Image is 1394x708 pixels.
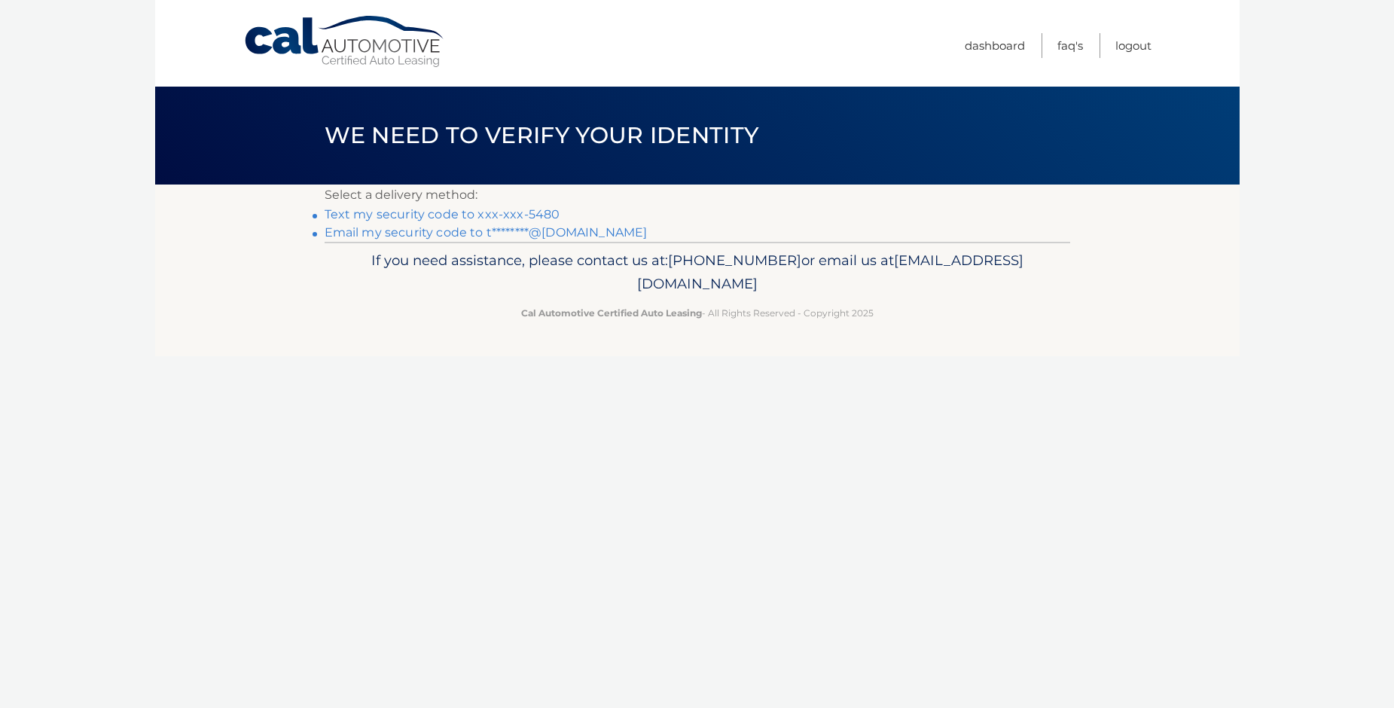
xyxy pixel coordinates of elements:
a: Email my security code to t********@[DOMAIN_NAME] [325,225,648,240]
p: Select a delivery method: [325,185,1070,206]
span: We need to verify your identity [325,121,759,149]
p: If you need assistance, please contact us at: or email us at [334,249,1060,297]
a: Logout [1115,33,1151,58]
a: Dashboard [965,33,1025,58]
a: Cal Automotive [243,15,447,69]
p: - All Rights Reserved - Copyright 2025 [334,305,1060,321]
strong: Cal Automotive Certified Auto Leasing [521,307,702,319]
a: Text my security code to xxx-xxx-5480 [325,207,560,221]
a: FAQ's [1057,33,1083,58]
span: [PHONE_NUMBER] [668,252,801,269]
